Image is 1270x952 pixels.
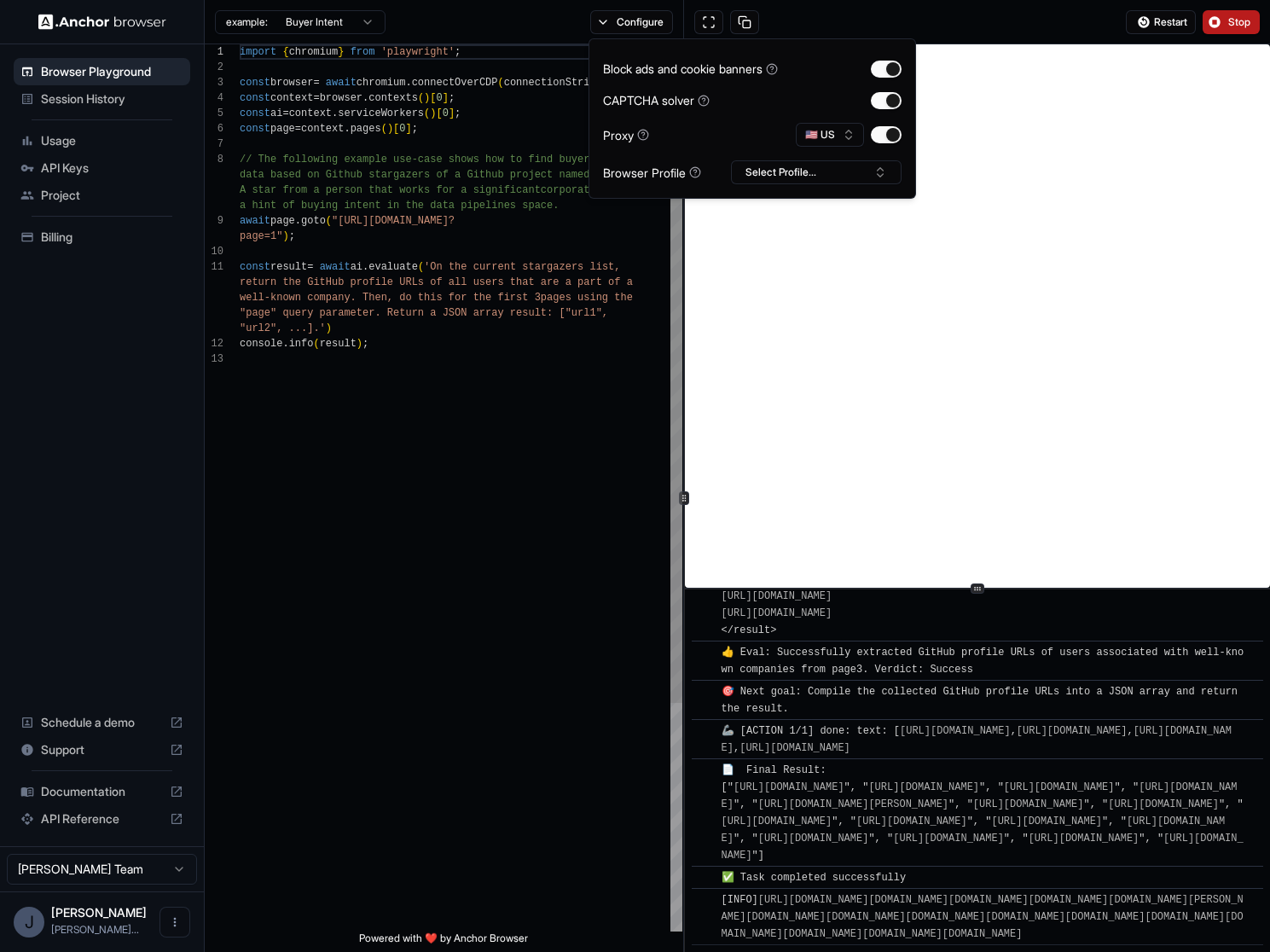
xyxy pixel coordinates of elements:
[700,891,709,908] span: ​
[722,894,1244,940] span: [INFO]
[226,15,268,29] span: example:
[381,123,387,135] span: (
[320,338,357,350] span: result
[730,10,759,34] button: Copy session ID
[734,781,844,793] a: [URL][DOMAIN_NAME]
[412,77,498,89] span: connectOverCDP
[240,169,547,181] span: data based on Github stargazers of a Github projec
[205,106,223,121] div: 5
[443,92,449,104] span: ]
[205,136,223,152] div: 7
[731,160,902,184] button: Select Profile...
[700,644,709,661] span: ​
[270,107,282,119] span: ai
[1029,833,1140,845] a: [URL][DOMAIN_NAME]
[381,46,455,58] span: 'playwright'
[240,292,541,304] span: well-known company. Then, do this for the first 3
[351,123,381,135] span: pages
[51,923,139,936] span: joe@joemahoney.io
[722,872,907,884] span: ✅ Task completed successfully
[455,46,461,58] span: ;
[289,230,295,242] span: ;
[1154,15,1187,29] span: Restart
[240,154,547,165] span: // The following example use-case shows how to fin
[449,107,455,119] span: ]
[722,764,1244,862] span: 📄 Final Result: [" ", " ", " ", " ", " ", " ", " ", " ", " ", " ", " ", " ", " ", " ", " "]
[758,798,948,810] a: [URL][DOMAIN_NAME][PERSON_NAME]
[436,92,442,104] span: 0
[1126,10,1196,34] button: Restart
[41,63,183,80] span: Browser Playground
[41,810,163,827] span: API Reference
[541,292,633,304] span: pages using the
[159,907,190,937] button: Open menu
[449,92,455,104] span: ;
[205,213,223,229] div: 9
[498,77,504,89] span: (
[424,107,430,119] span: (
[205,244,223,259] div: 10
[338,107,424,119] span: serviceWorkers
[240,261,270,273] span: const
[603,126,649,144] div: Proxy
[362,338,368,350] span: ;
[282,230,288,242] span: )
[295,123,301,135] span: =
[991,816,1102,827] a: [URL][DOMAIN_NAME]
[14,805,190,833] div: API Reference
[796,123,864,147] button: 🇺🇸 US
[455,107,461,119] span: ;
[313,92,319,104] span: =
[868,781,979,793] a: [URL][DOMAIN_NAME]
[722,647,1244,676] span: 👍 Eval: Successfully extracted GitHub profile URLs of users associated with well-known companies ...
[326,215,332,227] span: (
[295,215,301,227] span: .
[240,92,270,104] span: const
[332,215,455,227] span: "[URL][DOMAIN_NAME]?
[547,200,559,212] span: e.
[424,261,620,273] span: 'On the current stargazers list,
[240,200,547,212] span: a hint of buying intent in the data pipelines spac
[41,714,163,731] span: Schedule a demo
[326,77,357,89] span: await
[205,351,223,367] div: 13
[758,833,869,845] a: [URL][DOMAIN_NAME]
[205,60,223,75] div: 2
[362,261,368,273] span: .
[14,778,190,805] div: Documentation
[41,160,183,177] span: API Keys
[205,90,223,106] div: 4
[357,77,406,89] span: chromium
[41,90,183,107] span: Session History
[240,338,282,350] span: console
[41,741,163,758] span: Support
[14,58,190,85] div: Browser Playground
[313,338,319,350] span: (
[700,762,709,779] span: ​
[14,85,190,113] div: Session History
[289,338,314,350] span: info
[320,261,351,273] span: await
[240,46,276,58] span: import
[282,338,288,350] span: .
[1108,798,1219,810] a: [URL][DOMAIN_NAME]
[722,894,1244,940] a: [URL][DOMAIN_NAME][DOMAIN_NAME][DOMAIN_NAME][DOMAIN_NAME][DOMAIN_NAME][PERSON_NAME][DOMAIN_NAME][...
[368,261,418,273] span: evaluate
[41,187,183,204] span: Project
[41,132,183,149] span: Usage
[603,60,778,78] div: Block ads and cookie banners
[270,123,295,135] span: page
[424,92,430,104] span: )
[722,725,1232,754] span: 🦾 [ACTION 1/1] done: text: [ , , ,
[205,75,223,90] div: 3
[301,123,344,135] span: context
[240,184,541,196] span: A star from a person that works for a significant
[240,322,326,334] span: "url2", ...].'
[205,44,223,60] div: 1
[240,123,270,135] span: const
[205,259,223,275] div: 11
[1017,725,1128,737] a: [URL][DOMAIN_NAME]
[289,46,339,58] span: chromium
[362,92,368,104] span: .
[722,590,832,602] a: [URL][DOMAIN_NAME]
